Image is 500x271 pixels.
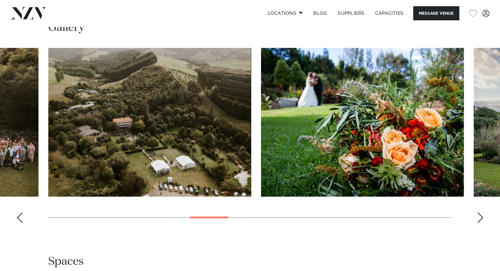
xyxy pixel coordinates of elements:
img: nzv-logo.png [11,7,46,19]
swiper-slide: 9 / 20 [261,48,464,197]
a: Capacities [370,6,409,20]
a: BLOG [308,6,332,20]
swiper-slide: 8 / 20 [48,48,251,197]
a: Locations [262,6,308,20]
h2: Gallery [48,20,84,35]
a: SUPPLIERS [332,6,369,20]
button: Message Venue [413,6,459,20]
h2: Spaces [48,254,84,269]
